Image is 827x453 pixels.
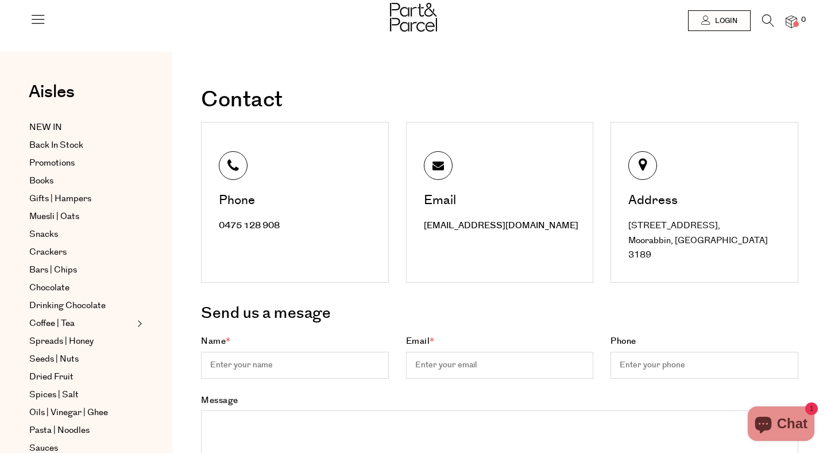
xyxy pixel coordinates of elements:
[744,406,818,444] inbox-online-store-chat: Shopify online store chat
[29,352,134,366] a: Seeds | Nuts
[406,335,594,379] label: Email
[29,121,134,135] a: NEW IN
[29,406,134,420] a: Oils | Vinegar | Ghee
[29,210,79,224] span: Muesli | Oats
[201,352,389,379] input: Name*
[29,299,106,313] span: Drinking Chocolate
[201,300,798,327] h3: Send us a mesage
[29,281,134,295] a: Chocolate
[29,174,134,188] a: Books
[786,16,797,28] a: 0
[29,424,134,437] a: Pasta | Noodles
[29,156,75,170] span: Promotions
[406,352,594,379] input: Email*
[29,139,134,152] a: Back In Stock
[219,220,280,232] a: 0475 128 908
[29,121,62,135] span: NEW IN
[712,16,737,26] span: Login
[424,194,579,207] div: Email
[29,245,67,259] span: Crackers
[29,335,134,348] a: Spreads | Honey
[29,156,134,170] a: Promotions
[29,210,134,224] a: Muesli | Oats
[29,228,58,241] span: Snacks
[29,370,134,384] a: Dried Fruit
[628,218,783,263] div: [STREET_ADDRESS], Moorabbin, [GEOGRAPHIC_DATA] 3189
[610,335,798,379] label: Phone
[29,352,79,366] span: Seeds | Nuts
[29,299,134,313] a: Drinking Chocolate
[201,89,798,111] h1: Contact
[29,83,75,112] a: Aisles
[798,15,809,25] span: 0
[29,424,90,437] span: Pasta | Noodles
[29,79,75,105] span: Aisles
[390,3,437,32] img: Part&Parcel
[29,317,134,331] a: Coffee | Tea
[29,370,74,384] span: Dried Fruit
[29,263,134,277] a: Bars | Chips
[688,10,751,31] a: Login
[29,245,134,259] a: Crackers
[29,139,83,152] span: Back In Stock
[29,317,75,331] span: Coffee | Tea
[29,388,79,402] span: Spices | Salt
[201,335,389,379] label: Name
[29,228,134,241] a: Snacks
[29,192,134,206] a: Gifts | Hampers
[29,174,53,188] span: Books
[219,194,374,207] div: Phone
[29,281,69,295] span: Chocolate
[29,263,77,277] span: Bars | Chips
[628,194,783,207] div: Address
[29,192,91,206] span: Gifts | Hampers
[610,352,798,379] input: Phone
[424,220,578,232] a: [EMAIL_ADDRESS][DOMAIN_NAME]
[29,388,134,402] a: Spices | Salt
[134,317,142,331] button: Expand/Collapse Coffee | Tea
[29,406,108,420] span: Oils | Vinegar | Ghee
[29,335,94,348] span: Spreads | Honey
